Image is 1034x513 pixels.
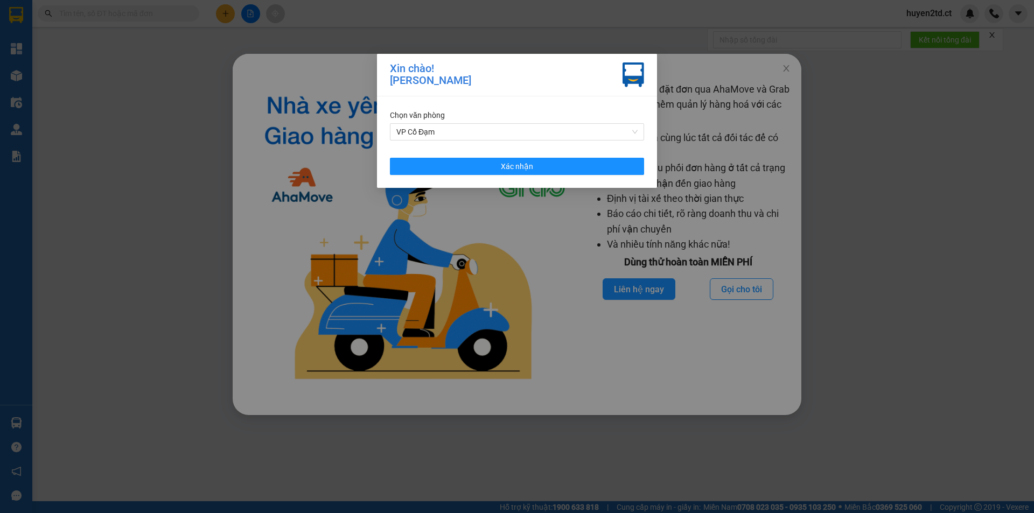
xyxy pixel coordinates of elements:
div: Xin chào! [PERSON_NAME] [390,62,471,87]
img: vxr-icon [623,62,644,87]
span: VP Cổ Đạm [396,124,638,140]
div: Chọn văn phòng [390,109,644,121]
button: Xác nhận [390,158,644,175]
span: Xác nhận [501,160,533,172]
